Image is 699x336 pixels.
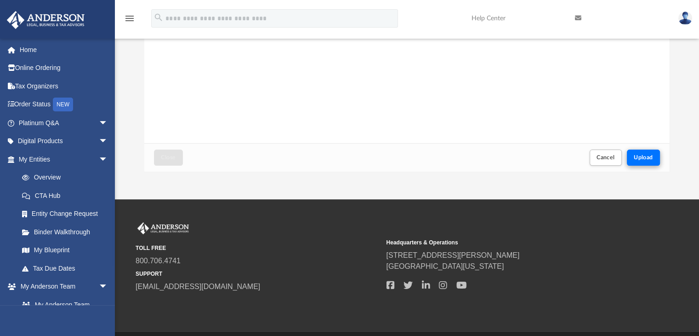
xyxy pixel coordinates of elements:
[13,241,117,260] a: My Blueprint
[161,155,176,160] span: Close
[6,41,122,59] a: Home
[136,257,181,265] a: 800.706.4741
[124,17,135,24] a: menu
[6,95,122,114] a: Order StatusNEW
[99,278,117,296] span: arrow_drop_down
[13,295,113,314] a: My Anderson Team
[13,223,122,241] a: Binder Walkthrough
[13,259,122,278] a: Tax Due Dates
[136,270,380,278] small: SUPPORT
[6,114,122,132] a: Platinum Q&Aarrow_drop_down
[13,205,122,223] a: Entity Change Request
[153,12,164,23] i: search
[386,251,519,259] a: [STREET_ADDRESS][PERSON_NAME]
[154,150,182,166] button: Close
[99,150,117,169] span: arrow_drop_down
[136,222,191,234] img: Anderson Advisors Platinum Portal
[678,12,692,25] img: User Pic
[627,150,660,166] button: Upload
[6,278,117,296] a: My Anderson Teamarrow_drop_down
[590,150,622,166] button: Cancel
[6,150,122,168] a: My Entitiesarrow_drop_down
[13,186,122,205] a: CTA Hub
[386,238,630,247] small: Headquarters & Operations
[53,98,73,111] div: NEW
[136,283,260,290] a: [EMAIL_ADDRESS][DOMAIN_NAME]
[6,59,122,77] a: Online Ordering
[124,13,135,24] i: menu
[597,155,615,160] span: Cancel
[13,168,122,187] a: Overview
[634,155,653,160] span: Upload
[6,77,122,95] a: Tax Organizers
[386,262,504,270] a: [GEOGRAPHIC_DATA][US_STATE]
[99,132,117,151] span: arrow_drop_down
[136,244,380,252] small: TOLL FREE
[4,11,87,29] img: Anderson Advisors Platinum Portal
[6,132,122,151] a: Digital Productsarrow_drop_down
[99,114,117,133] span: arrow_drop_down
